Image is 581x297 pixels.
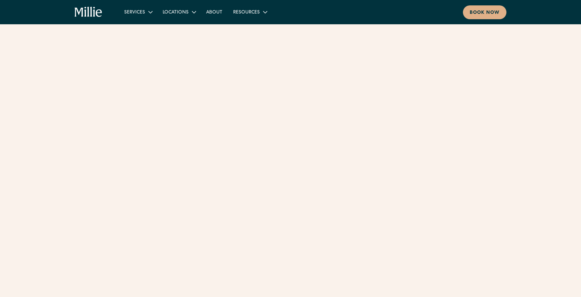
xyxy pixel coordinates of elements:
[470,9,500,17] div: Book now
[233,9,260,16] div: Resources
[157,6,201,18] div: Locations
[201,6,228,18] a: About
[119,6,157,18] div: Services
[163,9,189,16] div: Locations
[463,5,506,19] a: Book now
[75,7,103,18] a: home
[124,9,145,16] div: Services
[228,6,272,18] div: Resources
